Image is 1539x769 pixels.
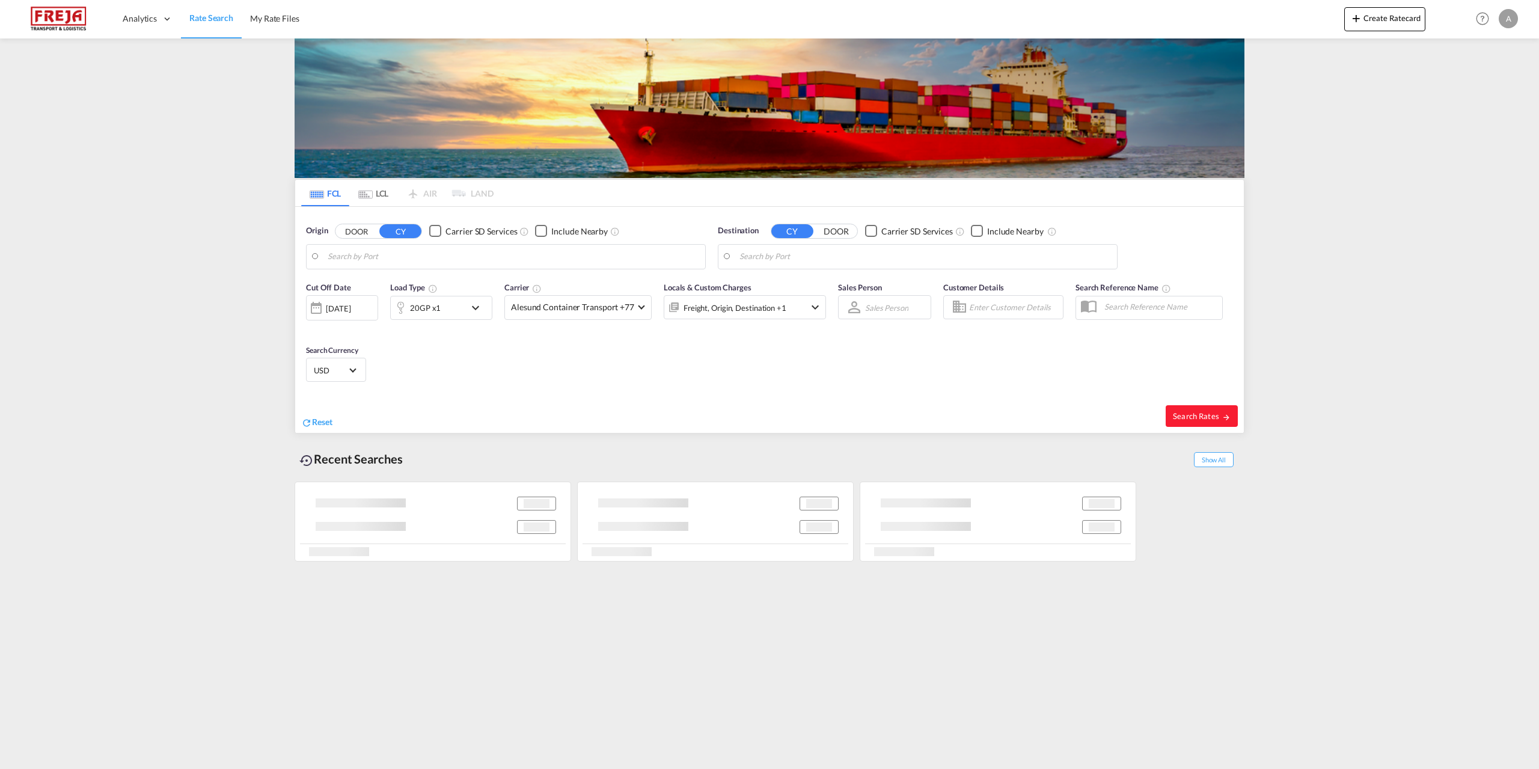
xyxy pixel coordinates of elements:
div: A [1499,9,1518,28]
div: Carrier SD Services [881,225,953,237]
div: Include Nearby [551,225,608,237]
span: Analytics [123,13,157,25]
button: icon-plus 400-fgCreate Ratecard [1344,7,1425,31]
div: Freight Origin Destination Factory Stuffingicon-chevron-down [664,295,826,319]
button: CY [771,224,813,238]
md-icon: icon-chevron-down [808,300,822,314]
span: Destination [718,225,759,237]
md-icon: icon-arrow-right [1222,413,1231,421]
md-icon: icon-plus 400-fg [1349,11,1363,25]
div: Help [1472,8,1499,30]
span: My Rate Files [250,13,299,23]
md-icon: Unchecked: Search for CY (Container Yard) services for all selected carriers.Checked : Search for... [955,227,965,236]
span: Load Type [390,283,438,292]
span: Alesund Container Transport +77 [511,301,634,313]
span: Rate Search [189,13,233,23]
md-icon: icon-information-outline [428,284,438,293]
md-icon: Unchecked: Ignores neighbouring ports when fetching rates.Checked : Includes neighbouring ports w... [1047,227,1057,236]
button: DOOR [335,224,378,238]
img: 586607c025bf11f083711d99603023e7.png [18,5,99,32]
div: 20GP x1icon-chevron-down [390,296,492,320]
md-checkbox: Checkbox No Ink [971,225,1044,237]
div: Origin DOOR CY Checkbox No InkUnchecked: Search for CY (Container Yard) services for all selected... [295,207,1244,433]
md-tab-item: LCL [349,180,397,206]
div: Include Nearby [987,225,1044,237]
input: Search by Port [739,248,1111,266]
md-tab-item: FCL [301,180,349,206]
span: Locals & Custom Charges [664,283,751,292]
div: Carrier SD Services [445,225,517,237]
div: icon-refreshReset [301,416,332,429]
md-datepicker: Select [306,319,315,335]
md-icon: The selected Trucker/Carrierwill be displayed in the rate results If the rates are from another f... [532,284,542,293]
span: Search Rates [1173,411,1231,421]
div: [DATE] [306,295,378,320]
span: Search Currency [306,346,358,355]
span: Reset [312,417,332,427]
button: Search Ratesicon-arrow-right [1166,405,1238,427]
md-icon: Unchecked: Search for CY (Container Yard) services for all selected carriers.Checked : Search for... [519,227,529,236]
input: Search by Port [328,248,699,266]
span: Carrier [504,283,542,292]
span: Search Reference Name [1075,283,1171,292]
div: 20GP x1 [410,299,441,316]
button: CY [379,224,421,238]
span: Help [1472,8,1493,29]
div: Freight Origin Destination Factory Stuffing [684,299,786,316]
input: Search Reference Name [1098,298,1222,316]
span: USD [314,365,347,376]
md-icon: icon-chevron-down [468,301,489,315]
div: [DATE] [326,303,350,314]
md-icon: Your search will be saved by the below given name [1161,284,1171,293]
span: Show All [1194,452,1234,467]
input: Enter Customer Details [969,298,1059,316]
md-icon: icon-refresh [301,417,312,428]
md-select: Select Currency: $ USDUnited States Dollar [313,361,360,379]
md-select: Sales Person [864,299,910,316]
span: Customer Details [943,283,1004,292]
span: Origin [306,225,328,237]
md-checkbox: Checkbox No Ink [865,225,953,237]
md-checkbox: Checkbox No Ink [429,225,517,237]
md-icon: Unchecked: Ignores neighbouring ports when fetching rates.Checked : Includes neighbouring ports w... [610,227,620,236]
button: DOOR [815,224,857,238]
md-pagination-wrapper: Use the left and right arrow keys to navigate between tabs [301,180,494,206]
img: LCL+%26+FCL+BACKGROUND.png [295,38,1244,178]
md-icon: icon-backup-restore [299,453,314,468]
span: Sales Person [838,283,882,292]
div: Recent Searches [295,446,408,473]
md-checkbox: Checkbox No Ink [535,225,608,237]
span: Cut Off Date [306,283,351,292]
